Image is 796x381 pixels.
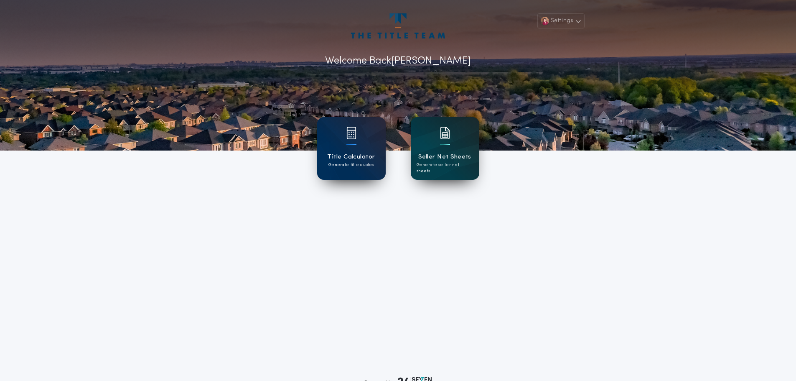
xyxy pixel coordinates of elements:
p: Generate title quotes [328,162,374,168]
h1: Seller Net Sheets [418,152,471,162]
img: user avatar [541,17,549,25]
p: Generate seller net sheets [417,162,473,174]
img: card icon [346,127,356,139]
p: Welcome Back [PERSON_NAME] [325,54,471,69]
button: Settings [537,13,584,28]
a: card iconSeller Net SheetsGenerate seller net sheets [411,117,479,180]
img: account-logo [351,13,445,38]
img: card icon [440,127,450,139]
a: card iconTitle CalculatorGenerate title quotes [317,117,386,180]
h1: Title Calculator [327,152,375,162]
